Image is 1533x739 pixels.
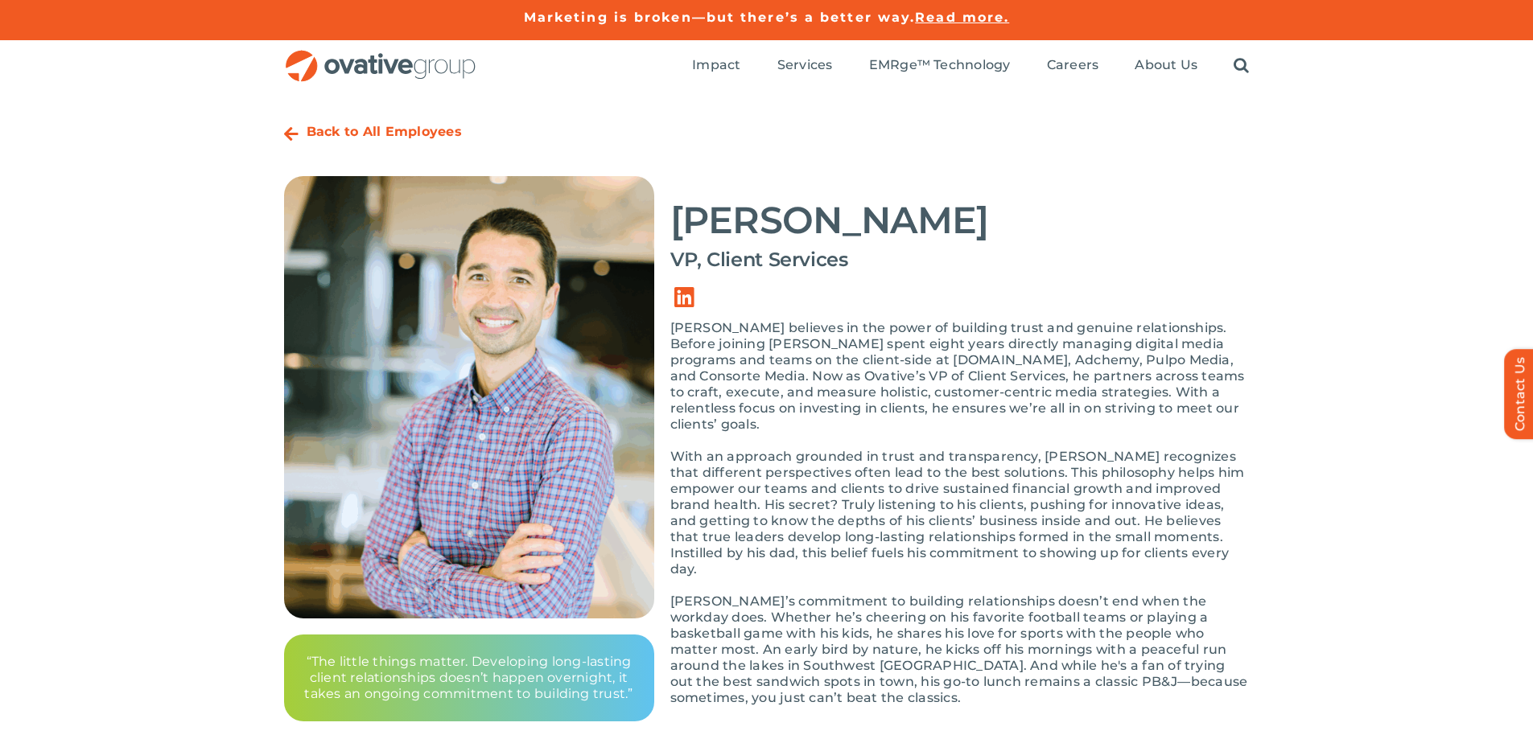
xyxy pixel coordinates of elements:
p: With an approach grounded in trust and transparency, [PERSON_NAME] recognizes that different pers... [670,449,1250,577]
a: Link to https://ovative.com/about-us/people/ [284,126,299,142]
a: Marketing is broken—but there’s a better way. [524,10,916,25]
span: About Us [1135,57,1197,73]
img: 3 [284,176,654,618]
a: Impact [692,57,740,75]
a: Link to https://www.linkedin.com/in/jay-eyunni-9518025/ [662,275,707,320]
a: Careers [1047,57,1099,75]
span: Impact [692,57,740,73]
a: Back to All Employees [307,124,462,139]
nav: Menu [692,40,1249,92]
h2: [PERSON_NAME] [670,200,1250,240]
p: [PERSON_NAME] believes in the power of building trust and genuine relationships. Before joining [... [670,320,1250,433]
a: Search [1234,57,1249,75]
a: Services [777,57,833,75]
span: Careers [1047,57,1099,73]
p: “The little things matter. Developing long-lasting client relationships doesn’t happen overnight,... [303,654,635,702]
a: Read more. [915,10,1009,25]
span: Services [777,57,833,73]
a: About Us [1135,57,1197,75]
h4: VP, Client Services [670,248,1250,271]
p: [PERSON_NAME]’s commitment to building relationships doesn’t end when the workday does. Whether h... [670,593,1250,706]
span: EMRge™ Technology [869,57,1011,73]
a: EMRge™ Technology [869,57,1011,75]
a: OG_Full_horizontal_RGB [284,48,477,64]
